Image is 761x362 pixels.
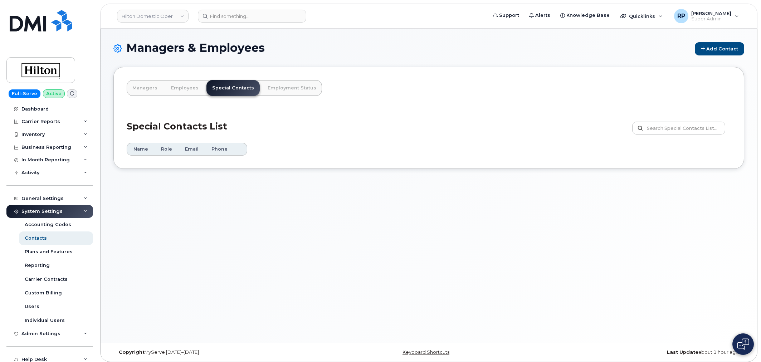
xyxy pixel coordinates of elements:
[127,143,155,156] th: Name
[737,338,749,350] img: Open chat
[119,349,145,355] strong: Copyright
[165,80,204,96] a: Employees
[127,80,163,96] a: Managers
[534,349,744,355] div: about 1 hour ago
[179,143,205,156] th: Email
[206,80,260,96] a: Special Contacts
[205,143,234,156] th: Phone
[262,80,322,96] a: Employment Status
[403,349,449,355] a: Keyboard Shortcuts
[667,349,698,355] strong: Last Update
[127,122,227,143] h2: Special Contacts List
[113,41,744,55] h1: Managers & Employees
[695,42,744,55] a: Add Contact
[155,143,179,156] th: Role
[113,349,324,355] div: MyServe [DATE]–[DATE]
